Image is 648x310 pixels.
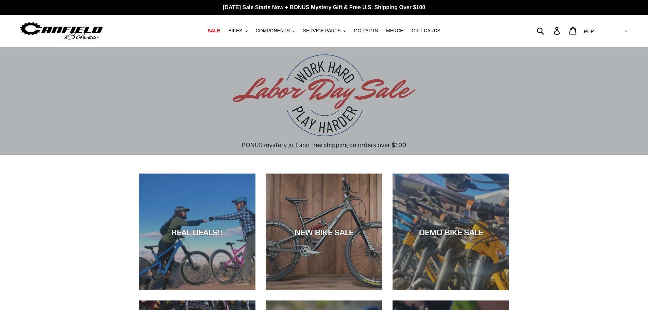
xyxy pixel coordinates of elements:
[541,23,558,38] input: Search
[300,26,349,35] button: SERVICE PARTS
[354,28,378,34] span: GG PARTS
[228,28,242,34] span: BIKES
[19,20,104,42] img: Canfield Bikes
[393,227,509,237] div: DEMO BIKE SALE
[256,28,290,34] span: COMPONENTS
[207,28,220,34] span: SALE
[139,174,255,290] a: REAL DEALS!!
[386,28,403,34] span: MERCH
[225,26,251,35] button: BIKES
[204,26,223,35] a: SALE
[350,26,381,35] a: GG PARTS
[408,26,444,35] a: GIFT CARDS
[412,28,441,34] span: GIFT CARDS
[252,26,298,35] button: COMPONENTS
[266,174,382,290] a: NEW BIKE SALE
[303,28,340,34] span: SERVICE PARTS
[266,227,382,237] div: NEW BIKE SALE
[383,26,407,35] a: MERCH
[393,174,509,290] a: DEMO BIKE SALE
[139,227,255,237] div: REAL DEALS!!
